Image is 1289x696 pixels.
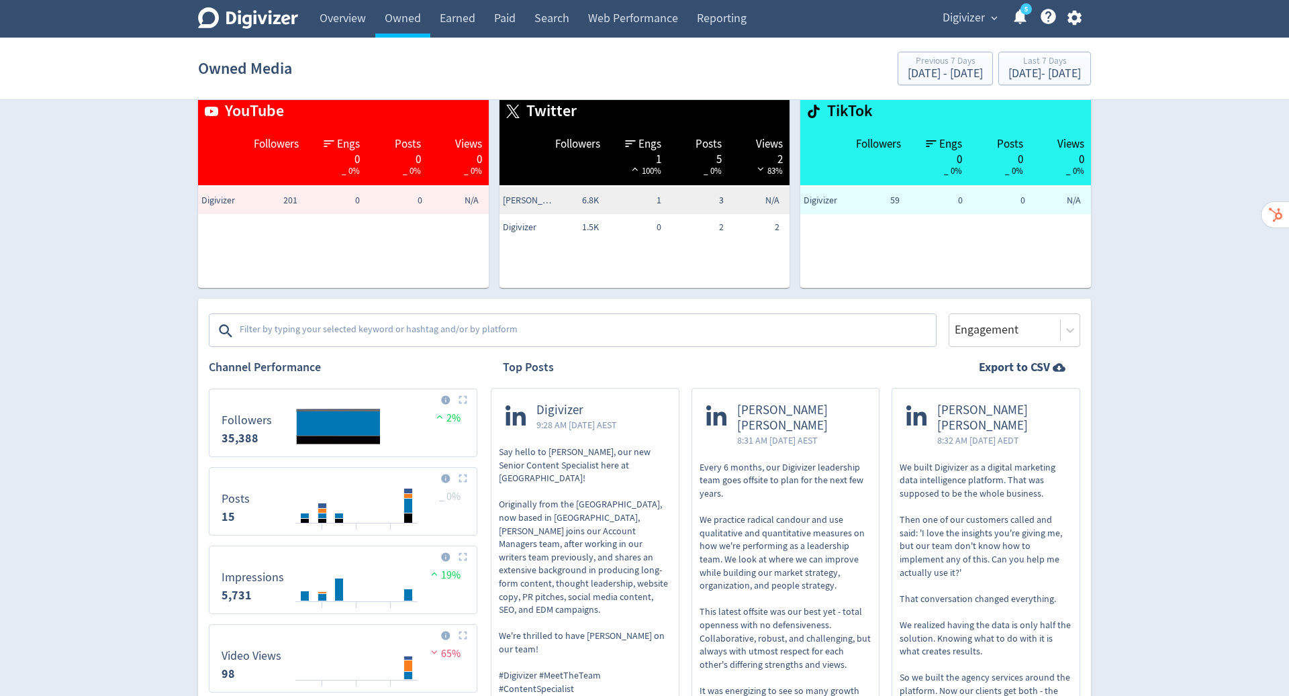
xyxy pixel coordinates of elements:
[314,528,330,538] text: 02/10
[215,630,471,687] svg: Video Views 98
[975,152,1023,162] div: 0
[403,165,421,177] span: _ 0%
[1024,5,1028,14] text: 5
[602,187,665,214] td: 1
[428,647,461,660] span: 65%
[312,152,360,162] div: 0
[998,52,1091,85] button: Last 7 Days[DATE]- [DATE]
[804,194,857,207] span: Digivizer
[898,52,993,85] button: Previous 7 Days[DATE] - [DATE]
[938,7,1001,29] button: Digivizer
[222,430,258,446] strong: 35,388
[1008,56,1081,68] div: Last 7 Days
[754,165,783,177] span: 83%
[520,100,577,123] span: Twitter
[503,359,554,376] h2: Top Posts
[1037,152,1084,162] div: 0
[979,359,1050,376] strong: Export to CSV
[503,221,557,234] span: Digivizer
[540,187,602,214] td: 6.8K
[499,446,671,695] p: Say hello to [PERSON_NAME], our new Senior Content Specialist here at [GEOGRAPHIC_DATA]! Original...
[363,187,426,214] td: 0
[428,647,441,657] img: negative-performance.svg
[439,490,461,503] span: _ 0%
[464,165,482,177] span: _ 0%
[348,607,365,616] text: 04/10
[428,568,441,579] img: positive-performance.svg
[628,164,642,174] img: positive-performance-white.svg
[348,528,365,538] text: 04/10
[939,136,962,152] span: Engs
[704,165,722,177] span: _ 0%
[737,434,865,447] span: 8:31 AM [DATE] AEST
[198,93,489,288] table: customized table
[737,403,865,434] span: [PERSON_NAME] [PERSON_NAME]
[735,152,783,162] div: 2
[665,214,727,241] td: 2
[908,68,983,80] div: [DATE] - [DATE]
[943,7,985,29] span: Digivizer
[628,165,661,177] span: 100%
[215,473,471,530] svg: Posts 15
[602,214,665,241] td: 0
[215,395,471,451] svg: Followers 35,388
[503,194,557,207] span: Emma Lo Russo
[756,136,783,152] span: Views
[614,152,661,162] div: 1
[198,47,292,90] h1: Owned Media
[908,56,983,68] div: Previous 7 Days
[944,165,962,177] span: _ 0%
[937,434,1065,447] span: 8:32 AM [DATE] AEDT
[222,509,235,525] strong: 15
[820,100,873,123] span: TikTok
[937,403,1065,434] span: [PERSON_NAME] [PERSON_NAME]
[209,359,477,376] h2: Channel Performance
[222,491,250,507] dt: Posts
[222,570,284,585] dt: Impressions
[536,418,617,432] span: 9:28 AM [DATE] AEST
[254,136,299,152] span: Followers
[383,528,399,538] text: 06/10
[754,164,767,174] img: negative-performance-white.svg
[540,214,602,241] td: 1.5K
[222,666,235,682] strong: 98
[459,552,467,561] img: Placeholder
[215,552,471,608] svg: Impressions 5,731
[459,631,467,640] img: Placeholder
[1005,165,1023,177] span: _ 0%
[428,568,461,582] span: 19%
[856,136,901,152] span: Followers
[373,152,421,162] div: 0
[337,136,360,152] span: Engs
[696,136,722,152] span: Posts
[201,194,255,207] span: Digivizer
[222,413,272,428] dt: Followers
[222,587,252,603] strong: 5,731
[459,474,467,483] img: Placeholder
[638,136,661,152] span: Engs
[841,187,903,214] td: 59
[903,187,965,214] td: 0
[314,607,330,616] text: 02/10
[665,187,727,214] td: 3
[1029,187,1091,214] td: N/A
[966,187,1029,214] td: 0
[555,136,600,152] span: Followers
[426,187,488,214] td: N/A
[997,136,1023,152] span: Posts
[348,685,365,695] text: 04/10
[433,411,461,425] span: 2%
[1057,136,1084,152] span: Views
[536,403,617,418] span: Digivizer
[314,685,330,695] text: 02/10
[342,165,360,177] span: _ 0%
[675,152,722,162] div: 5
[434,152,482,162] div: 0
[727,187,790,214] td: N/A
[499,93,790,288] table: customized table
[1008,68,1081,80] div: [DATE] - [DATE]
[455,136,482,152] span: Views
[222,648,281,664] dt: Video Views
[914,152,962,162] div: 0
[395,136,421,152] span: Posts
